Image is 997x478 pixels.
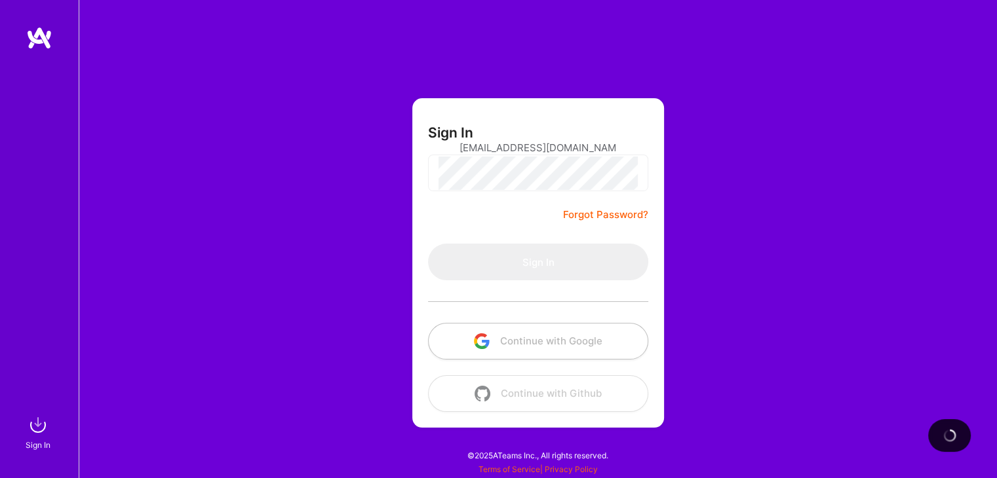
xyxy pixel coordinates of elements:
[428,323,648,359] button: Continue with Google
[479,464,598,474] span: |
[25,412,51,438] img: sign in
[79,439,997,471] div: © 2025 ATeams Inc., All rights reserved.
[28,412,51,452] a: sign inSign In
[26,26,52,50] img: logo
[545,464,598,474] a: Privacy Policy
[475,386,490,401] img: icon
[26,438,50,452] div: Sign In
[428,375,648,412] button: Continue with Github
[428,244,648,280] button: Sign In
[563,207,648,223] a: Forgot Password?
[479,464,540,474] a: Terms of Service
[943,429,956,442] img: loading
[428,124,473,141] h3: Sign In
[459,131,617,164] input: Email...
[474,333,490,349] img: icon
